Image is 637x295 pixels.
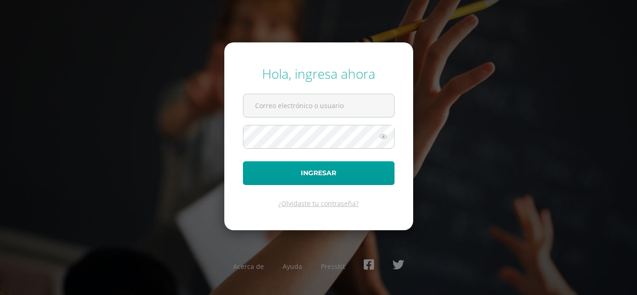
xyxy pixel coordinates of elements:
[278,199,359,208] a: ¿Olvidaste tu contraseña?
[321,262,345,271] a: Presskit
[243,94,394,117] input: Correo electrónico o usuario
[233,262,264,271] a: Acerca de
[243,65,395,82] div: Hola, ingresa ahora
[283,262,302,271] a: Ayuda
[243,161,395,185] button: Ingresar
